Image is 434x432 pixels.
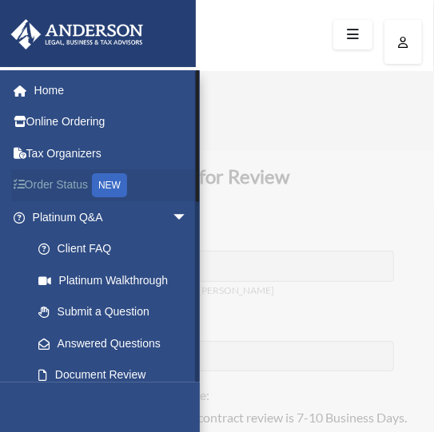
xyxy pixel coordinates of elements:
a: Platinum Walkthrough [22,264,212,296]
a: Home [11,74,212,106]
a: Submit a Question [22,296,212,328]
h3: Submit your Contract for Review [9,160,425,193]
a: Client FAQ [22,233,212,265]
a: Online Ordering [11,106,212,138]
a: Platinum Q&Aarrow_drop_down [11,201,212,233]
a: Answered Questions [22,327,212,359]
a: Document Review [22,359,204,391]
a: Order StatusNEW [11,169,212,202]
div: NEW [92,173,127,197]
span: Please use an email address that is on file with [PERSON_NAME] [10,284,274,296]
a: Tax Organizers [11,137,212,169]
span: arrow_drop_down [172,201,204,234]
